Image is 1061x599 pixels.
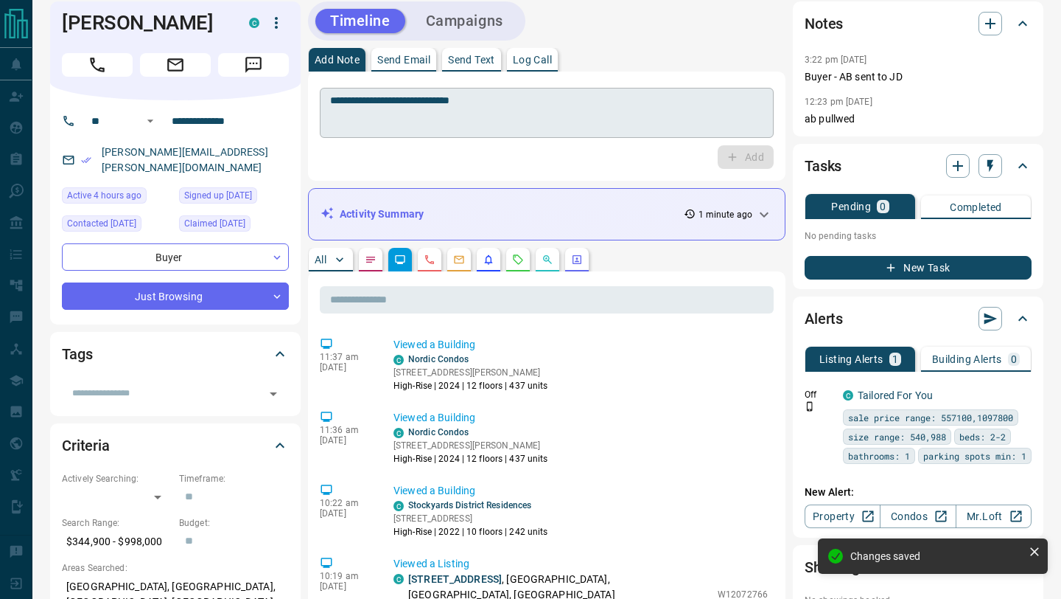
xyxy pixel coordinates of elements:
div: Buyer [62,243,289,271]
p: All [315,255,326,265]
p: New Alert: [805,485,1032,500]
div: Thu Jul 24 2025 [179,187,289,208]
button: Timeline [315,9,405,33]
p: Activity Summary [340,207,424,222]
button: Open [141,112,159,130]
h2: Tasks [805,154,841,178]
svg: Calls [424,254,435,266]
div: condos.ca [843,390,853,401]
a: Nordic Condos [408,427,469,437]
span: Contacted [DATE] [67,216,136,231]
p: [STREET_ADDRESS] [393,512,548,525]
button: New Task [805,256,1032,280]
span: Active 4 hours ago [67,188,141,203]
p: Off [805,388,834,401]
p: 12:23 pm [DATE] [805,97,872,107]
p: [DATE] [320,581,371,592]
p: Viewed a Listing [393,556,768,572]
p: 11:36 am [320,425,371,435]
p: Building Alerts [932,354,1002,364]
div: Mon Aug 04 2025 [62,215,172,236]
h2: Alerts [805,307,843,330]
button: Campaigns [411,9,518,33]
p: 1 [892,354,898,364]
a: [PERSON_NAME][EMAIL_ADDRESS][PERSON_NAME][DOMAIN_NAME] [102,146,268,173]
p: [DATE] [320,508,371,519]
p: Budget: [179,516,289,530]
div: Wed Aug 06 2025 [179,215,289,236]
p: Actively Searching: [62,472,172,485]
div: Showings [805,550,1032,585]
span: size range: 540,988 [848,429,946,444]
span: sale price range: 557100,1097800 [848,410,1013,425]
p: Viewed a Building [393,410,768,426]
div: condos.ca [249,18,259,28]
p: [DATE] [320,362,371,373]
h2: Showings [805,555,867,579]
svg: Agent Actions [571,254,583,266]
div: Just Browsing [62,283,289,310]
div: Notes [805,6,1032,41]
h2: Notes [805,12,843,35]
svg: Opportunities [542,254,553,266]
div: Changes saved [850,550,1023,562]
a: Nordic Condos [408,354,469,364]
p: Viewed a Building [393,337,768,353]
div: Activity Summary1 minute ago [321,201,773,228]
svg: Emails [453,254,465,266]
span: Call [62,53,133,77]
svg: Notes [365,254,377,266]
p: 11:37 am [320,352,371,362]
p: 0 [1011,354,1017,364]
a: [STREET_ADDRESS] [408,573,502,585]
div: condos.ca [393,428,404,438]
svg: Listing Alerts [483,254,494,266]
span: bathrooms: 1 [848,449,910,463]
p: High-Rise | 2024 | 12 floors | 437 units [393,379,548,392]
div: condos.ca [393,501,404,511]
div: Tags [62,336,289,372]
div: condos.ca [393,574,404,584]
p: 1 minute ago [698,208,752,221]
div: Wed Aug 13 2025 [62,187,172,208]
svg: Lead Browsing Activity [394,254,406,266]
p: ab pullwed [805,111,1032,127]
a: Condos [880,505,956,528]
p: Buyer - AB sent to JD [805,69,1032,85]
p: 10:22 am [320,498,371,508]
h2: Criteria [62,434,110,457]
svg: Email Verified [81,155,91,165]
p: Add Note [315,55,360,65]
span: Signed up [DATE] [184,188,252,203]
p: No pending tasks [805,225,1032,247]
div: Tasks [805,148,1032,184]
p: Viewed a Building [393,483,768,499]
p: Send Email [377,55,430,65]
p: Completed [950,202,1002,212]
button: Open [263,384,284,404]
div: Criteria [62,428,289,463]
p: High-Rise | 2022 | 10 floors | 242 units [393,525,548,539]
a: Stockyards District Residences [408,500,531,510]
p: High-Rise | 2024 | 12 floors | 437 units [393,452,548,465]
p: Timeframe: [179,472,289,485]
a: Tailored For You [858,389,933,401]
p: [STREET_ADDRESS][PERSON_NAME] [393,439,548,452]
div: Alerts [805,301,1032,336]
a: Property [805,505,880,528]
span: beds: 2-2 [959,429,1006,444]
a: Mr.Loft [956,505,1032,528]
p: $344,900 - $998,000 [62,530,172,554]
span: Message [218,53,289,77]
div: condos.ca [393,355,404,365]
p: Search Range: [62,516,172,530]
p: [STREET_ADDRESS][PERSON_NAME] [393,366,548,379]
span: Claimed [DATE] [184,216,245,231]
span: Email [140,53,211,77]
h1: [PERSON_NAME] [62,11,227,35]
p: 10:19 am [320,571,371,581]
p: Pending [831,201,871,212]
p: Send Text [448,55,495,65]
p: Log Call [513,55,552,65]
p: [DATE] [320,435,371,446]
